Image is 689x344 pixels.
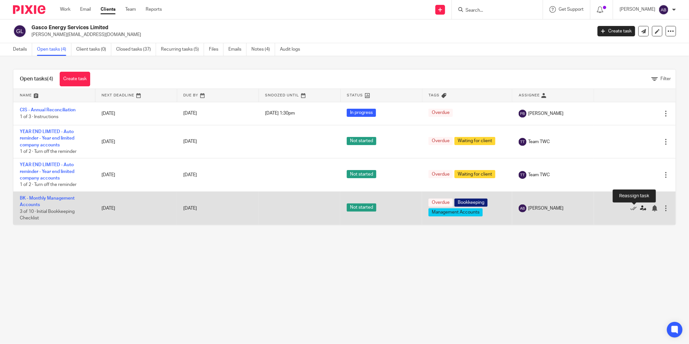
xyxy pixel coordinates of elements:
img: svg%3E [519,110,526,117]
span: In progress [347,109,376,117]
input: Search [465,8,523,14]
img: svg%3E [519,138,526,146]
span: Tags [429,93,440,97]
span: Team TWC [528,172,550,178]
span: Get Support [559,7,584,12]
span: 1 of 2 · Turn off the reminder [20,149,77,154]
a: Email [80,6,91,13]
span: 3 of 10 · Initial Bookkeeping Checklist [20,209,75,221]
span: Not started [347,137,376,145]
span: Overdue [429,109,453,117]
img: svg%3E [519,171,526,179]
a: Audit logs [280,43,305,56]
span: [PERSON_NAME] [528,205,564,212]
span: Bookkeeping [454,199,488,207]
a: Team [125,6,136,13]
a: Notes (4) [251,43,275,56]
a: Create task [598,26,635,36]
img: Pixie [13,5,45,14]
a: Closed tasks (37) [116,43,156,56]
span: 1 of 2 · Turn off the reminder [20,183,77,187]
img: svg%3E [13,24,27,38]
a: Details [13,43,32,56]
img: svg%3E [659,5,669,15]
td: [DATE] [95,191,177,225]
a: Reports [146,6,162,13]
a: Clients [101,6,115,13]
a: CIS - Annual Reconciliation [20,108,76,112]
span: [PERSON_NAME] [528,110,564,117]
span: Waiting for client [454,170,495,178]
span: [DATE] [183,206,197,211]
span: Status [347,93,363,97]
a: YEAR END LIMITED - Auto reminder - Year end limited company accounts [20,129,74,147]
a: Create task [60,72,90,86]
td: [DATE] [95,158,177,192]
a: BK - Monthly Management Accounts [20,196,75,207]
span: Filter [660,77,671,81]
span: (4) [47,76,53,81]
span: Overdue [429,170,453,178]
h1: Open tasks [20,76,53,82]
a: Work [60,6,70,13]
span: [DATE] [183,111,197,116]
span: Overdue [429,137,453,145]
span: [DATE] 1:30pm [265,111,295,116]
p: [PERSON_NAME][EMAIL_ADDRESS][DOMAIN_NAME] [31,31,588,38]
h2: Gasco Energy Services Limited [31,24,477,31]
span: Overdue [429,199,453,207]
span: Snoozed Until [265,93,299,97]
a: Recurring tasks (5) [161,43,204,56]
a: Client tasks (0) [76,43,111,56]
a: YEAR END LIMITED - Auto reminder - Year end limited company accounts [20,163,74,180]
a: Mark as done [630,205,640,212]
a: Files [209,43,224,56]
p: [PERSON_NAME] [620,6,655,13]
span: 1 of 3 · Instructions [20,115,58,119]
span: Management Accounts [429,208,483,216]
img: svg%3E [519,204,526,212]
a: Open tasks (4) [37,43,71,56]
span: [DATE] [183,140,197,144]
span: Not started [347,203,376,212]
span: [DATE] [183,173,197,177]
td: [DATE] [95,125,177,158]
span: Waiting for client [454,137,495,145]
td: [DATE] [95,102,177,125]
span: Not started [347,170,376,178]
a: Emails [228,43,247,56]
span: Team TWC [528,139,550,145]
